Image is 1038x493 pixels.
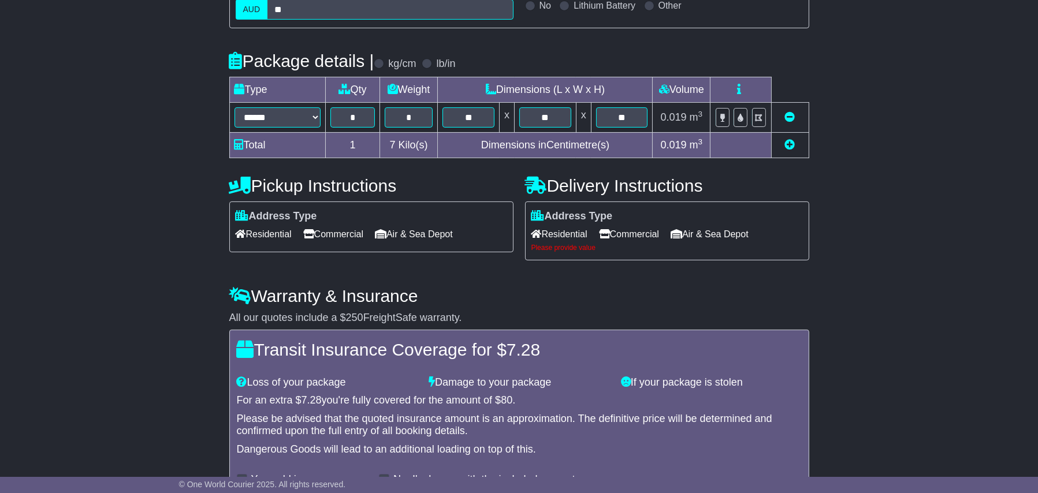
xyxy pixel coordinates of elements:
span: 7 [389,139,395,151]
div: Loss of your package [231,376,423,389]
span: Air & Sea Depot [671,225,749,243]
div: Please be advised that the quoted insurance amount is an approximation. The definitive price will... [237,413,802,438]
span: Residential [531,225,587,243]
h4: Pickup Instructions [229,176,514,195]
td: Kilo(s) [380,132,438,158]
span: 7.28 [507,340,540,359]
div: All our quotes include a $ FreightSafe warranty. [229,312,809,324]
a: Add new item [785,139,795,151]
span: Residential [236,225,292,243]
h4: Package details | [229,51,374,70]
label: lb/in [436,58,455,70]
span: 250 [346,312,363,323]
sup: 3 [698,137,703,146]
span: 0.019 [661,111,687,123]
td: Weight [380,77,438,102]
span: 0.019 [661,139,687,151]
td: Dimensions (L x W x H) [438,77,653,102]
td: Volume [653,77,710,102]
td: Qty [326,77,380,102]
label: Address Type [531,210,613,223]
label: Address Type [236,210,317,223]
h4: Warranty & Insurance [229,286,809,305]
a: Remove this item [785,111,795,123]
td: x [576,102,591,132]
span: Air & Sea Depot [375,225,453,243]
div: Damage to your package [423,376,615,389]
div: Please provide value [531,244,803,252]
label: Yes, add insurance cover [251,473,367,486]
sup: 3 [698,110,703,118]
span: m [690,139,703,151]
label: kg/cm [388,58,416,70]
span: © One World Courier 2025. All rights reserved. [179,480,346,489]
div: For an extra $ you're fully covered for the amount of $ . [237,394,802,407]
td: 1 [326,132,380,158]
label: No, I'm happy with the included warranty [393,473,581,486]
td: x [500,102,515,132]
div: If your package is stolen [615,376,808,389]
span: 7.28 [302,394,322,406]
h4: Transit Insurance Coverage for $ [237,340,802,359]
td: Dimensions in Centimetre(s) [438,132,653,158]
div: Dangerous Goods will lead to an additional loading on top of this. [237,443,802,456]
td: Type [229,77,326,102]
td: Total [229,132,326,158]
span: 80 [501,394,512,406]
h4: Delivery Instructions [525,176,809,195]
span: m [690,111,703,123]
span: Commercial [599,225,659,243]
span: Commercial [303,225,363,243]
